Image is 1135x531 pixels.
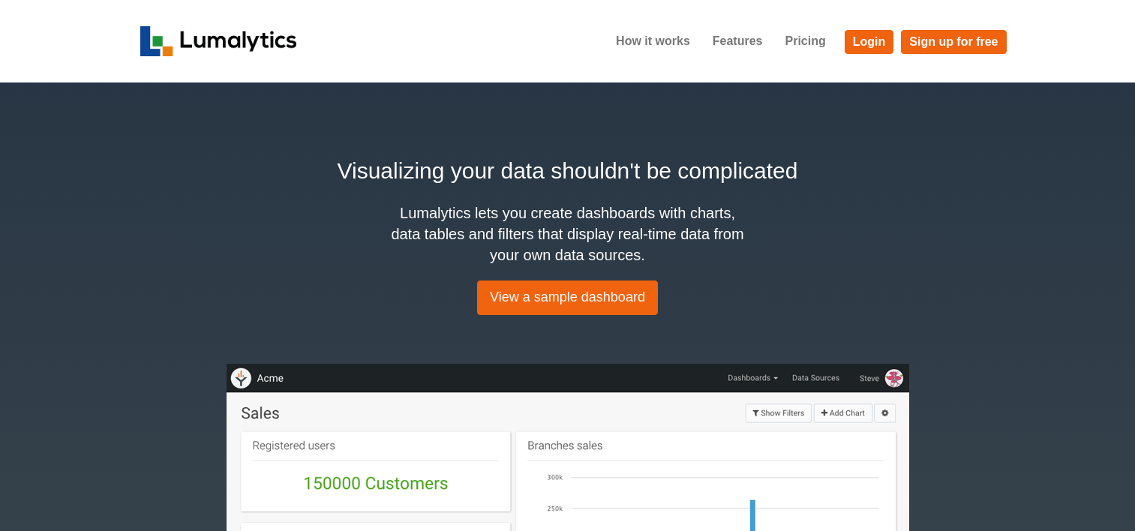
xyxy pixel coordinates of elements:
a: Features [701,22,774,60]
img: logo_v2-f34f87db3d4d9f5311d6c47995059ad6168825a3e1eb260e01c8041e89355404.png [140,26,297,56]
h2: Visualizing your data shouldn't be complicated [140,154,995,187]
a: How it works [605,22,701,60]
a: View a sample dashboard [477,280,658,315]
h4: Lumalytics lets you create dashboards with charts, data tables and filters that display real-time... [388,202,748,265]
a: Pricing [773,22,836,60]
a: Sign up for free [901,30,1006,54]
a: Login [845,30,894,54]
